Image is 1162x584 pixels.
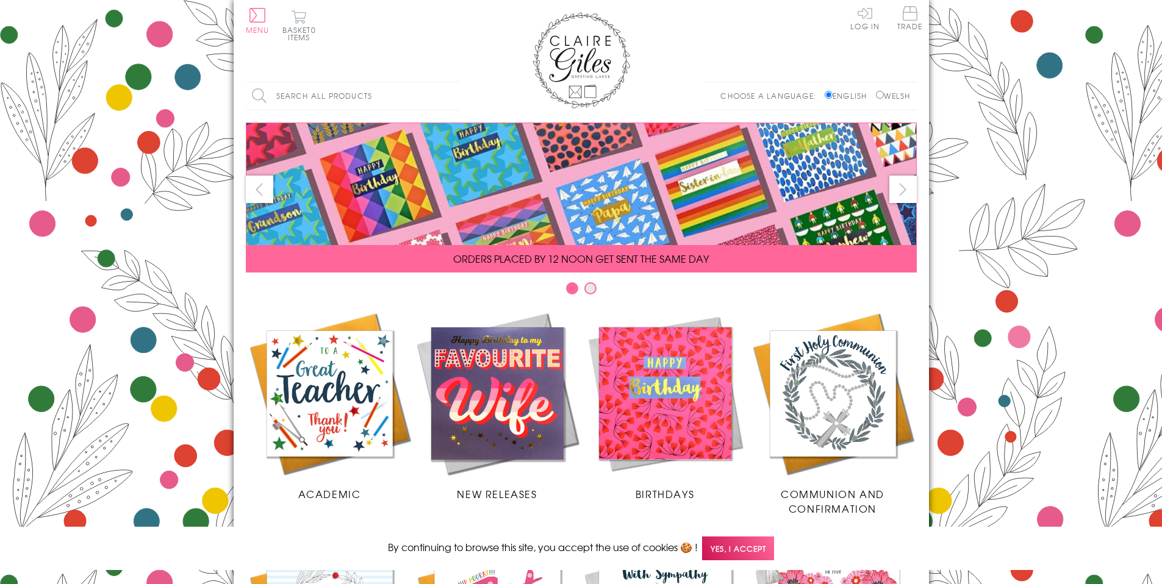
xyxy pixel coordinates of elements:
[897,6,923,30] span: Trade
[781,486,884,516] span: Communion and Confirmation
[897,6,923,32] a: Trade
[246,8,270,34] button: Menu
[447,82,459,110] input: Search
[876,90,911,101] label: Welsh
[246,24,270,35] span: Menu
[825,91,833,99] input: English
[453,251,709,266] span: ORDERS PLACED BY 12 NOON GET SENT THE SAME DAY
[246,176,273,203] button: prev
[246,310,414,501] a: Academic
[636,486,694,501] span: Birthdays
[414,310,581,501] a: New Releases
[457,486,537,501] span: New Releases
[850,6,880,30] a: Log In
[246,82,459,110] input: Search all products
[889,176,917,203] button: next
[581,310,749,501] a: Birthdays
[533,12,630,109] img: Claire Giles Greetings Cards
[749,310,917,516] a: Communion and Confirmation
[288,24,316,43] span: 0 items
[584,282,597,294] button: Carousel Page 2
[702,536,774,560] span: Yes, I accept
[298,486,361,501] span: Academic
[566,282,578,294] button: Carousel Page 1 (Current Slide)
[282,10,316,41] button: Basket0 items
[876,91,884,99] input: Welsh
[720,90,822,101] p: Choose a language:
[246,282,917,301] div: Carousel Pagination
[825,90,873,101] label: English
